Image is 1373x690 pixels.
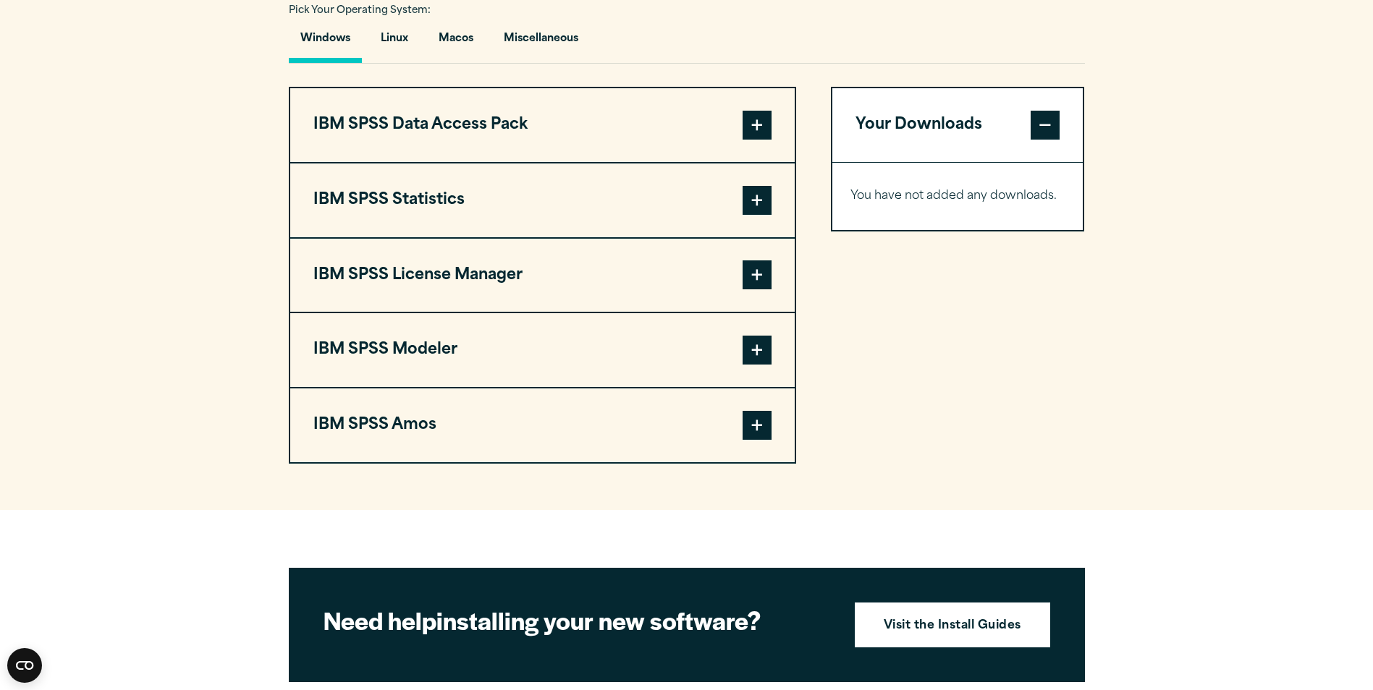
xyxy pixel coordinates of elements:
[884,617,1021,636] strong: Visit the Install Guides
[290,88,795,162] button: IBM SPSS Data Access Pack
[290,313,795,387] button: IBM SPSS Modeler
[290,239,795,312] button: IBM SPSS License Manager
[290,388,795,462] button: IBM SPSS Amos
[7,648,42,683] button: Open CMP widget
[324,602,436,637] strong: Need help
[492,22,590,63] button: Miscellaneous
[289,6,431,15] span: Pick Your Operating System:
[324,604,830,636] h2: installing your new software?
[832,88,1083,162] button: Your Downloads
[290,163,795,237] button: IBM SPSS Statistics
[289,22,362,63] button: Windows
[855,602,1050,647] a: Visit the Install Guides
[832,162,1083,230] div: Your Downloads
[427,22,485,63] button: Macos
[850,186,1065,207] p: You have not added any downloads.
[369,22,420,63] button: Linux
